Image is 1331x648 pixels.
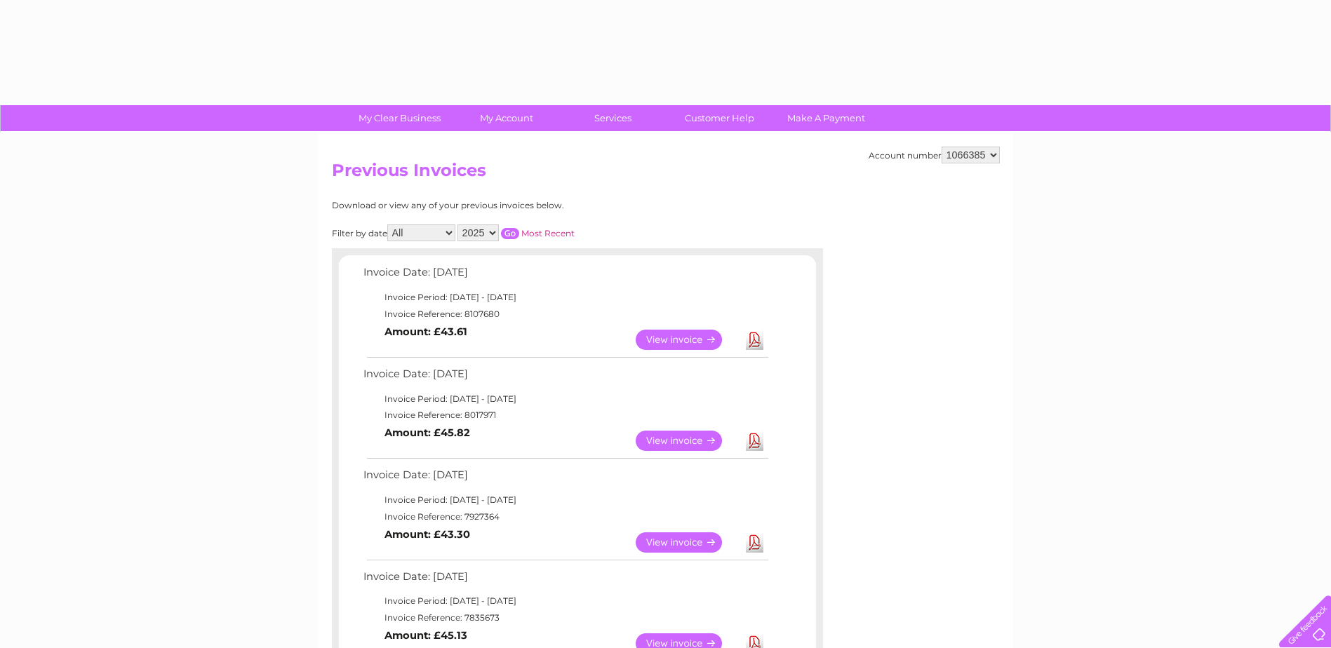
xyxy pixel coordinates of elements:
[332,161,1000,187] h2: Previous Invoices
[342,105,457,131] a: My Clear Business
[360,263,770,289] td: Invoice Date: [DATE]
[636,532,739,553] a: View
[746,330,763,350] a: Download
[332,201,700,210] div: Download or view any of your previous invoices below.
[360,306,770,323] td: Invoice Reference: 8107680
[662,105,777,131] a: Customer Help
[636,330,739,350] a: View
[360,567,770,593] td: Invoice Date: [DATE]
[384,325,467,338] b: Amount: £43.61
[555,105,671,131] a: Services
[768,105,884,131] a: Make A Payment
[636,431,739,451] a: View
[448,105,564,131] a: My Account
[360,289,770,306] td: Invoice Period: [DATE] - [DATE]
[360,609,770,626] td: Invoice Reference: 7835673
[360,492,770,508] td: Invoice Period: [DATE] - [DATE]
[360,466,770,492] td: Invoice Date: [DATE]
[746,431,763,451] a: Download
[360,391,770,407] td: Invoice Period: [DATE] - [DATE]
[332,224,700,241] div: Filter by date
[360,508,770,525] td: Invoice Reference: 7927364
[384,528,470,541] b: Amount: £43.30
[360,365,770,391] td: Invoice Date: [DATE]
[869,147,1000,163] div: Account number
[360,593,770,609] td: Invoice Period: [DATE] - [DATE]
[746,532,763,553] a: Download
[360,407,770,424] td: Invoice Reference: 8017971
[384,629,467,642] b: Amount: £45.13
[384,426,470,439] b: Amount: £45.82
[521,228,575,238] a: Most Recent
